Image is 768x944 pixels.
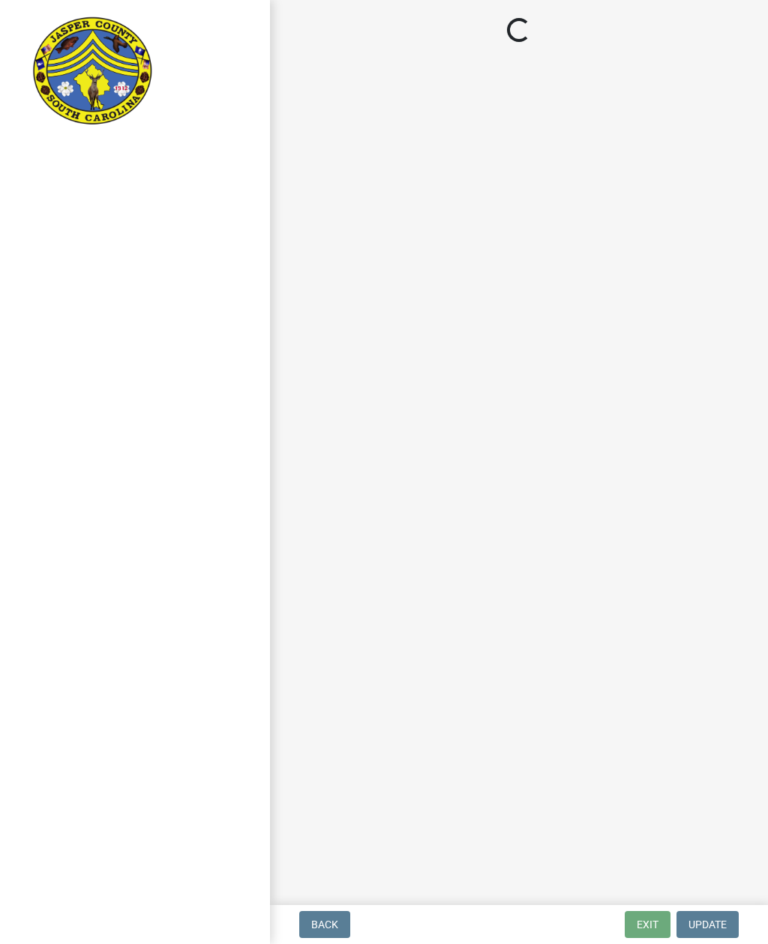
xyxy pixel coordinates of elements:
[676,911,739,938] button: Update
[688,919,727,931] span: Update
[30,16,155,128] img: Jasper County, South Carolina
[625,911,670,938] button: Exit
[311,919,338,931] span: Back
[299,911,350,938] button: Back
